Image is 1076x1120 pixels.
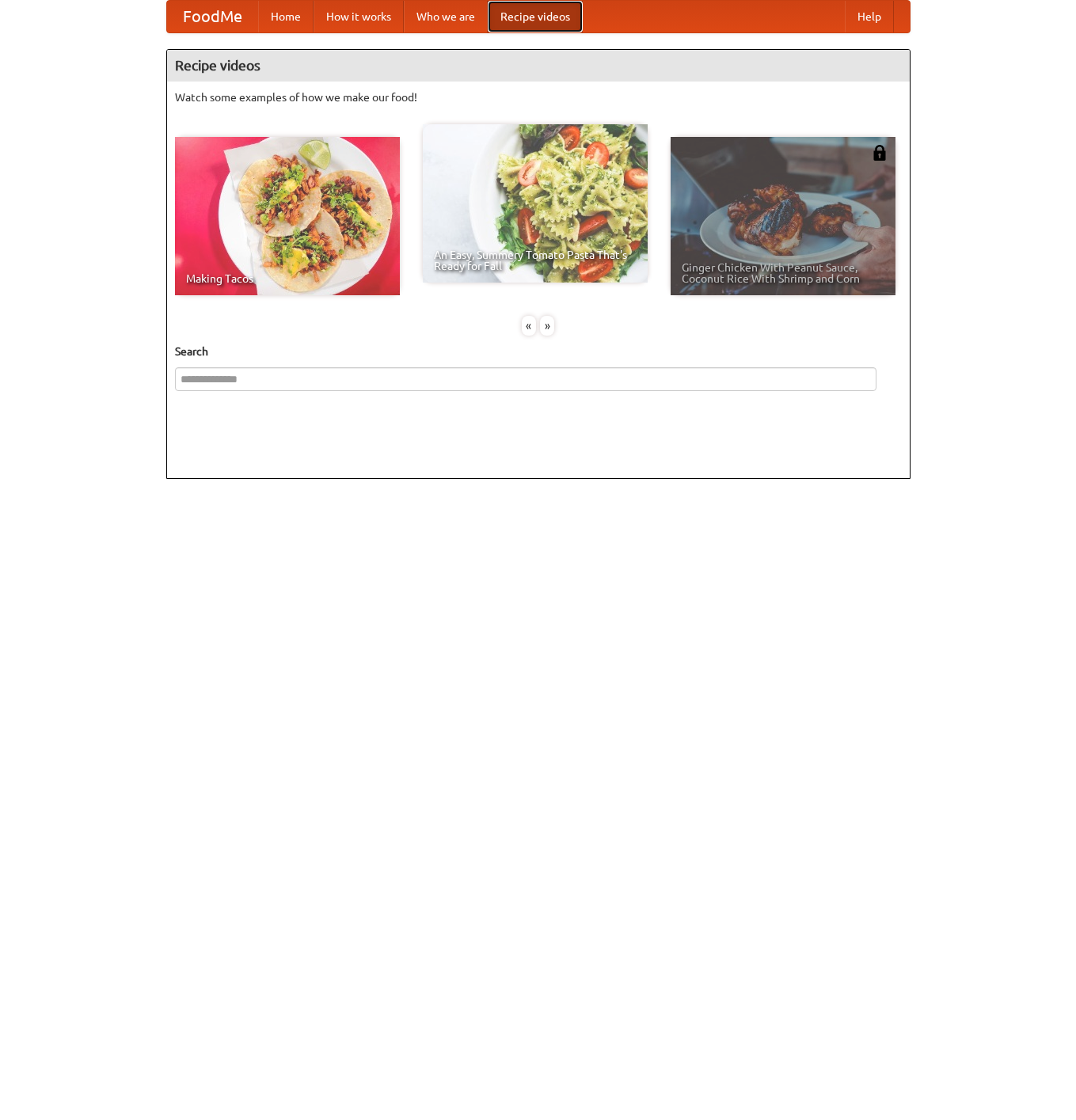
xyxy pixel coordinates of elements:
h5: Search [175,344,902,359]
div: « [522,316,536,336]
a: Home [258,1,314,32]
span: Making Tacos [186,273,389,284]
span: An Easy, Summery Tomato Pasta That's Ready for Fall [434,249,637,271]
a: Making Tacos [175,137,400,295]
div: » [540,316,554,336]
img: 483408.png [872,145,888,161]
a: Who we are [404,1,488,32]
a: Help [845,1,894,32]
a: Recipe videos [488,1,583,32]
h4: Recipe videos [167,50,910,82]
a: How it works [314,1,404,32]
a: An Easy, Summery Tomato Pasta That's Ready for Fall [423,124,648,283]
p: Watch some examples of how we make our food! [175,89,902,105]
a: FoodMe [167,1,258,32]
